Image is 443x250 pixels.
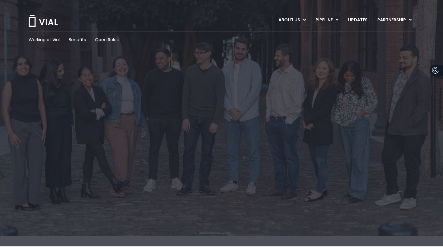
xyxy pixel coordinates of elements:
[69,37,86,43] a: Benefits
[95,37,119,43] a: Open Roles
[29,37,60,43] a: Working at Vial
[28,15,58,27] img: Vial Logo
[274,15,310,25] a: ABOUT USMenu Toggle
[372,15,416,25] a: PARTNERSHIPMenu Toggle
[343,15,372,25] a: UPDATES
[311,15,343,25] a: PIPELINEMenu Toggle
